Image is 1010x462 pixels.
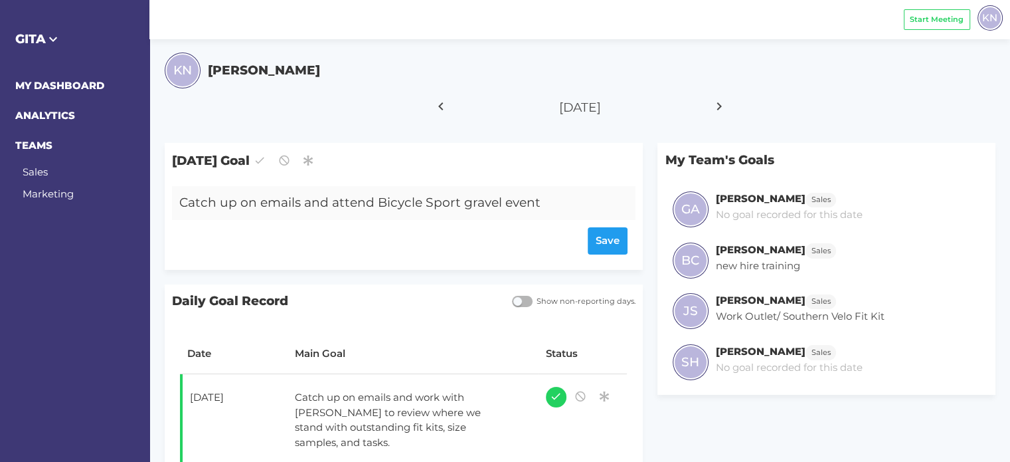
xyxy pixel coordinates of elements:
[805,243,836,256] a: Sales
[596,233,620,249] span: Save
[173,61,192,80] span: KN
[165,143,643,178] span: [DATE] Goal
[904,9,970,30] button: Start Meeting
[716,243,805,256] h6: [PERSON_NAME]
[23,166,48,178] a: Sales
[23,187,74,200] a: Marketing
[716,360,863,376] p: No goal recorded for this date
[546,346,620,362] div: Status
[15,138,135,154] h6: TEAMS
[15,109,75,122] a: ANALYTICS
[982,10,997,25] span: KN
[805,294,836,306] a: Sales
[811,194,831,205] span: Sales
[588,227,628,255] button: Save
[187,346,280,362] div: Date
[805,192,836,205] a: Sales
[716,207,863,223] p: No goal recorded for this date
[811,296,831,307] span: Sales
[977,5,1003,31] div: KN
[811,347,831,358] span: Sales
[805,345,836,358] a: Sales
[295,346,531,362] div: Main Goal
[716,309,884,324] p: Work Outlet/ Southern Velo Fit Kit
[288,383,517,458] div: Catch up on emails and work with [PERSON_NAME] to review where we stand with outstanding fit kits...
[559,100,601,115] span: [DATE]
[172,186,597,220] div: Catch up on emails and attend Bicycle Sport gravel event
[683,302,698,320] span: JS
[716,294,805,306] h6: [PERSON_NAME]
[716,192,805,205] h6: [PERSON_NAME]
[681,200,700,219] span: GA
[681,353,699,372] span: SH
[657,143,995,177] p: My Team's Goals
[15,79,104,92] a: MY DASHBOARD
[910,14,964,25] span: Start Meeting
[681,251,699,270] span: BC
[15,30,135,49] h5: GITA
[811,245,831,257] span: Sales
[165,285,505,318] span: Daily Goal Record
[208,61,320,80] h5: [PERSON_NAME]
[716,345,805,358] h6: [PERSON_NAME]
[533,296,635,307] span: Show non-reporting days.
[716,259,836,274] p: new hire training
